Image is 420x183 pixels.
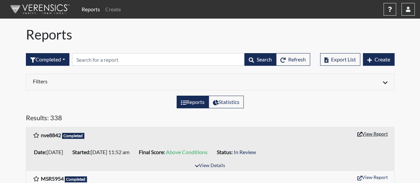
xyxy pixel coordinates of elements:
[288,56,306,62] span: Refresh
[354,172,391,182] button: View Report
[26,53,69,66] button: Completed
[257,56,272,62] span: Search
[363,53,394,66] button: Create
[276,53,310,66] button: Refresh
[70,147,136,157] li: [DATE] 11:52 am
[192,161,228,170] button: View Details
[375,56,390,62] span: Create
[177,96,209,108] label: View the list of reports
[65,176,87,182] span: Completed
[166,149,208,155] span: Above Conditions
[41,132,61,138] b: nve8842
[72,53,245,66] input: Search by Registration ID, Interview Number, or Investigation Name.
[103,3,124,16] a: Create
[217,149,233,155] b: Status:
[26,53,69,66] div: Filter by interview status
[320,53,360,66] button: Export List
[34,149,46,155] b: Date:
[244,53,276,66] button: Search
[28,78,392,86] div: Click to expand/collapse filters
[26,114,394,124] h5: Results: 338
[26,27,394,43] h1: Reports
[62,133,85,139] span: Completed
[234,149,256,155] span: In Review
[72,149,91,155] b: Started:
[331,56,356,62] span: Export List
[354,129,391,139] button: View Report
[41,175,64,182] b: MSR5954
[79,3,103,16] a: Reports
[31,147,70,157] li: [DATE]
[139,149,165,155] b: Final Score:
[33,78,205,84] h6: Filters
[209,96,244,108] label: View statistics about completed interviews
